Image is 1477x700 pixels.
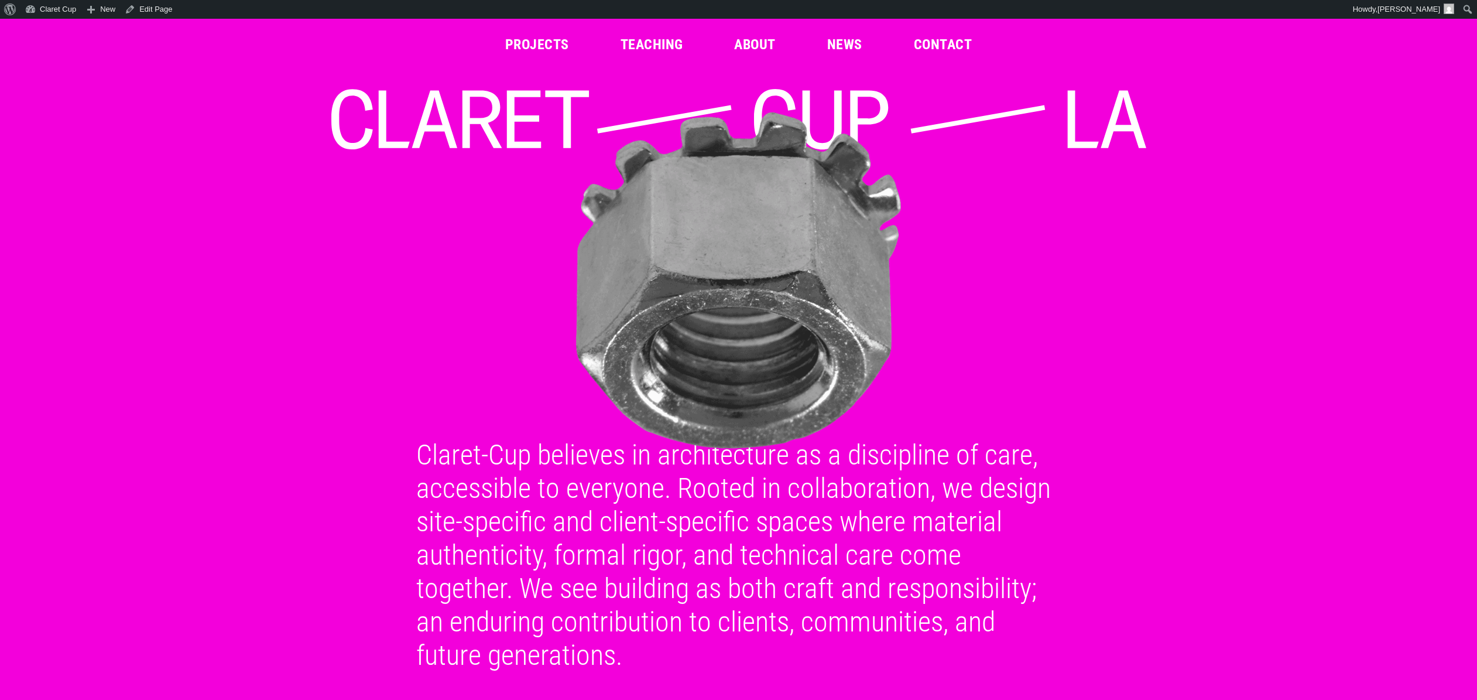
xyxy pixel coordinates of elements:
a: News [827,37,862,52]
span: [PERSON_NAME] [1377,5,1440,13]
a: Teaching [621,37,683,52]
nav: Main Menu [505,37,972,52]
a: Contact [914,37,972,52]
div: Claret-Cup believes in architecture as a discipline of care, accessible to everyone. Rooted in co... [402,438,1075,672]
a: About [734,37,775,52]
img: Metal star nut [327,108,1151,458]
a: Projects [505,37,569,52]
